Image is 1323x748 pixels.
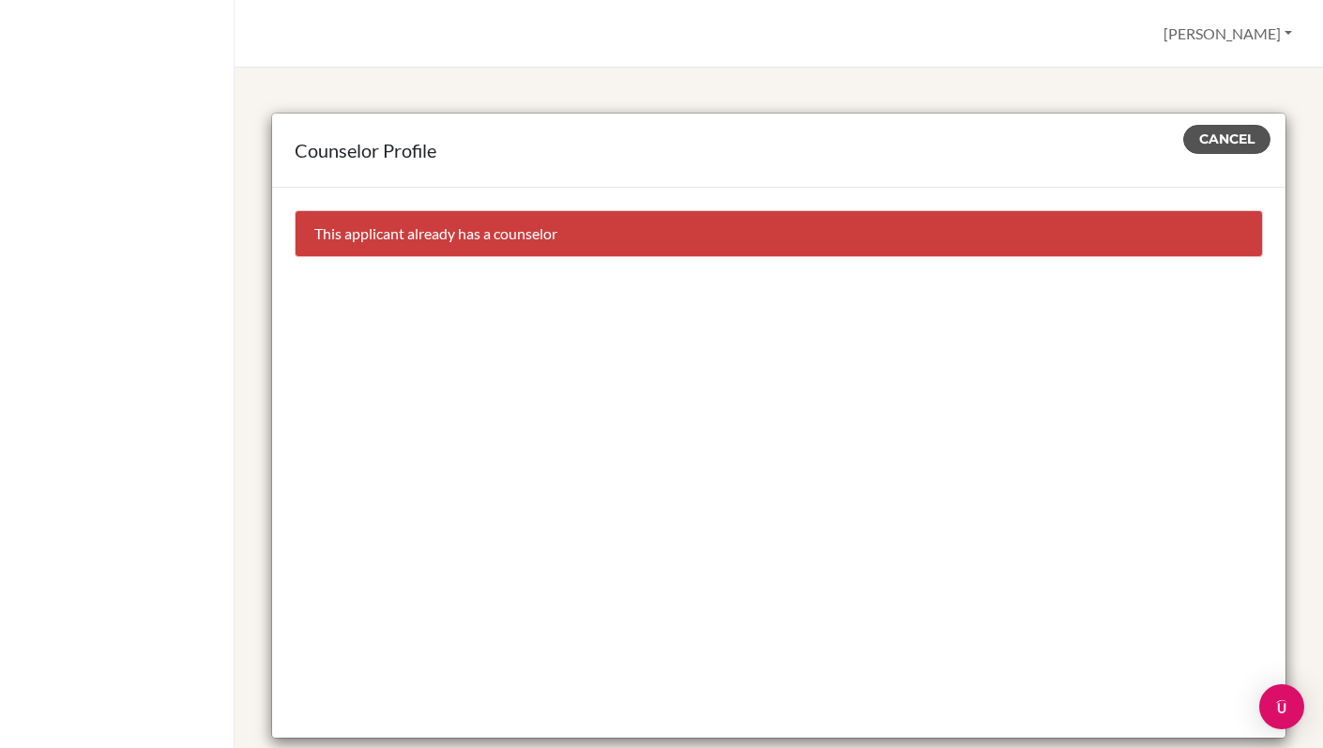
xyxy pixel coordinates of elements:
[295,136,1263,164] div: Counselor Profile
[1199,130,1255,147] span: Cancel
[1259,684,1304,729] div: Open Intercom Messenger
[1183,125,1270,154] button: Cancel
[1155,16,1300,52] button: [PERSON_NAME]
[295,210,1263,257] div: This applicant already has a counselor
